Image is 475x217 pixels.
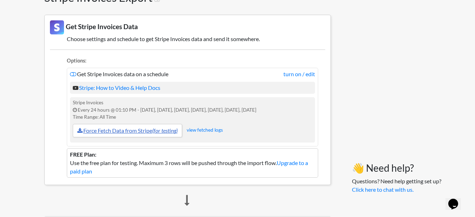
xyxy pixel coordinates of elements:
[152,127,178,134] i: (for testing)
[70,151,96,158] b: FREE Plan:
[67,57,318,66] li: Options:
[352,177,441,194] p: Questions? Need help getting set up?
[67,148,318,178] li: Use the free plan for testing. Maximum 3 rows will be pushed through the import flow.
[73,124,182,137] a: Force Fetch Data from Stripe(for testing)
[283,70,315,78] a: turn on / edit
[352,162,441,174] h3: 👋 Need help?
[50,20,64,34] img: Stripe Invoices
[70,97,315,143] div: Stripe Invoices Every 24 hours @ 01:10 PM - [DATE], [DATE], [DATE], [DATE], [DATE], [DATE], [DATE...
[187,127,223,133] a: view fetched logs
[352,186,413,193] a: Click here to chat with us.
[445,189,468,210] iframe: chat widget
[67,68,318,146] li: Get Stripe Invoices data on a schedule
[50,35,325,42] h5: Choose settings and schedule to get Stripe Invoices data and send it somewhere.
[73,84,160,91] a: Stripe: How to Video & Help Docs
[50,20,325,34] h3: Get Stripe Invoices Data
